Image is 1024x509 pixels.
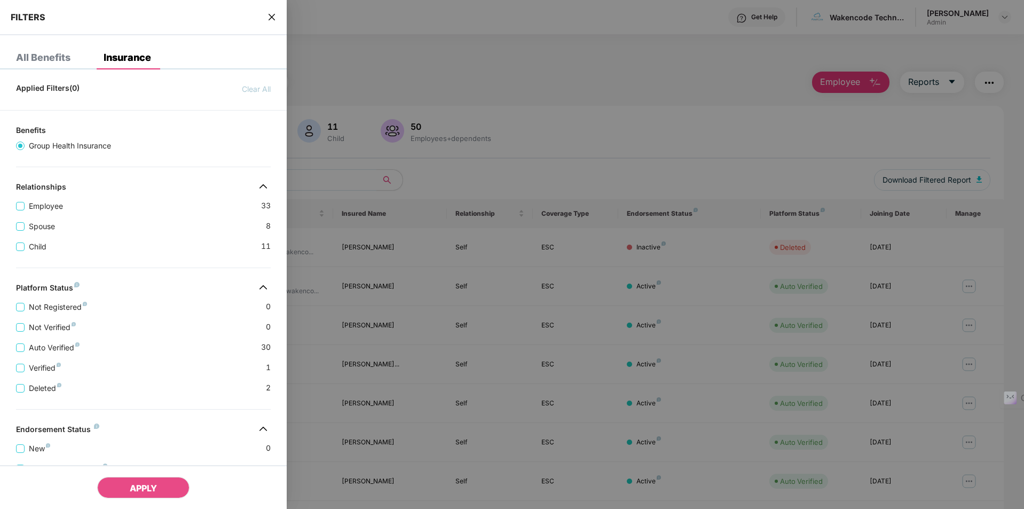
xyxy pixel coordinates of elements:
span: 0 [266,301,271,313]
span: Verified [25,362,65,374]
span: 0 [266,463,271,475]
img: svg+xml;base64,PHN2ZyB4bWxucz0iaHR0cDovL3d3dy53My5vcmcvMjAwMC9zdmciIHdpZHRoPSI4IiBoZWlnaHQ9IjgiIH... [74,282,80,287]
img: svg+xml;base64,PHN2ZyB4bWxucz0iaHR0cDovL3d3dy53My5vcmcvMjAwMC9zdmciIHdpZHRoPSIzMiIgaGVpZ2h0PSIzMi... [255,279,272,296]
img: svg+xml;base64,PHN2ZyB4bWxucz0iaHR0cDovL3d3dy53My5vcmcvMjAwMC9zdmciIHdpZHRoPSIzMiIgaGVpZ2h0PSIzMi... [255,178,272,195]
span: 0 [266,321,271,333]
span: Child [25,241,51,253]
img: svg+xml;base64,PHN2ZyB4bWxucz0iaHR0cDovL3d3dy53My5vcmcvMjAwMC9zdmciIHdpZHRoPSI4IiBoZWlnaHQ9IjgiIH... [57,383,61,387]
img: svg+xml;base64,PHN2ZyB4bWxucz0iaHR0cDovL3d3dy53My5vcmcvMjAwMC9zdmciIHdpZHRoPSI4IiBoZWlnaHQ9IjgiIH... [103,464,107,468]
img: svg+xml;base64,PHN2ZyB4bWxucz0iaHR0cDovL3d3dy53My5vcmcvMjAwMC9zdmciIHdpZHRoPSIzMiIgaGVpZ2h0PSIzMi... [255,420,272,437]
img: svg+xml;base64,PHN2ZyB4bWxucz0iaHR0cDovL3d3dy53My5vcmcvMjAwMC9zdmciIHdpZHRoPSI4IiBoZWlnaHQ9IjgiIH... [94,424,99,429]
div: Endorsement Status [16,425,99,437]
span: 0 [266,442,271,455]
span: 8 [266,220,271,232]
span: Not Verified [25,322,80,333]
button: APPLY [97,477,190,498]
div: Platform Status [16,283,80,296]
span: 33 [261,200,271,212]
span: Clear All [242,83,271,95]
span: Auto Verified [25,342,84,354]
span: 2 [266,382,271,394]
span: Not Registered [25,301,91,313]
img: svg+xml;base64,PHN2ZyB4bWxucz0iaHR0cDovL3d3dy53My5vcmcvMjAwMC9zdmciIHdpZHRoPSI4IiBoZWlnaHQ9IjgiIH... [83,302,87,306]
div: Relationships [16,182,66,195]
span: FILTERS [11,12,45,22]
span: APPLY [130,483,157,494]
span: close [267,12,276,22]
span: 1 [266,362,271,374]
img: svg+xml;base64,PHN2ZyB4bWxucz0iaHR0cDovL3d3dy53My5vcmcvMjAwMC9zdmciIHdpZHRoPSI4IiBoZWlnaHQ9IjgiIH... [46,443,50,448]
img: svg+xml;base64,PHN2ZyB4bWxucz0iaHR0cDovL3d3dy53My5vcmcvMjAwMC9zdmciIHdpZHRoPSI4IiBoZWlnaHQ9IjgiIH... [57,363,61,367]
span: 11 [261,240,271,253]
img: svg+xml;base64,PHN2ZyB4bWxucz0iaHR0cDovL3d3dy53My5vcmcvMjAwMC9zdmciIHdpZHRoPSI4IiBoZWlnaHQ9IjgiIH... [72,322,76,326]
span: Employee [25,200,67,212]
span: New [25,443,54,455]
span: 30 [261,341,271,354]
span: Deleted [25,382,66,394]
span: Applied Filters(0) [16,83,80,95]
div: Insurance [104,52,151,63]
span: Group Health Insurance [25,140,115,152]
span: Pending from Insurer [25,463,112,475]
div: All Benefits [16,52,70,63]
img: svg+xml;base64,PHN2ZyB4bWxucz0iaHR0cDovL3d3dy53My5vcmcvMjAwMC9zdmciIHdpZHRoPSI4IiBoZWlnaHQ9IjgiIH... [75,342,80,347]
span: Spouse [25,221,59,232]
